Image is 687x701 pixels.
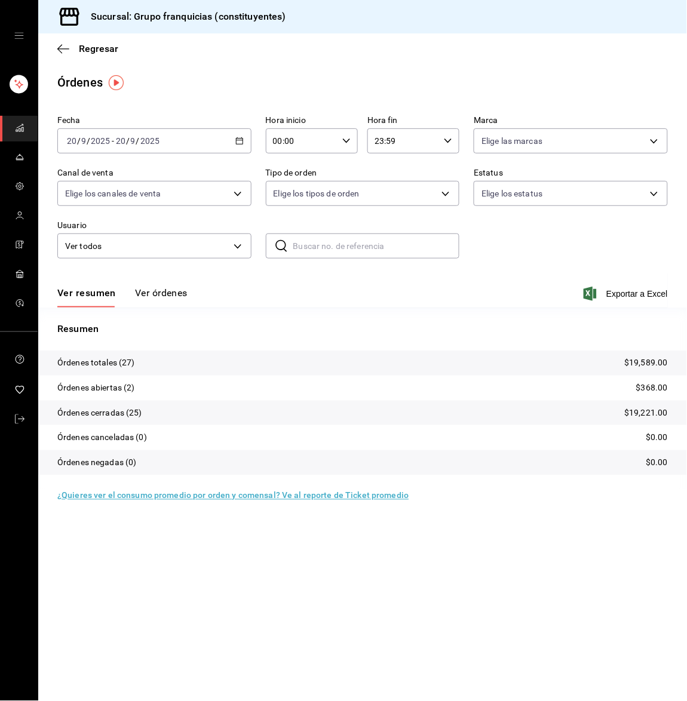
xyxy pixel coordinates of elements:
[57,287,116,308] button: Ver resumen
[136,136,140,146] span: /
[474,116,668,125] label: Marca
[115,136,126,146] input: --
[109,75,124,90] img: Tooltip marker
[57,73,103,91] div: Órdenes
[57,457,137,469] p: Órdenes negadas (0)
[57,222,252,230] label: Usuario
[57,287,188,308] div: navigation tabs
[81,10,286,24] h3: Sucursal: Grupo franquicias (constituyentes)
[274,187,360,199] span: Elige los tipos de orden
[481,135,542,147] span: Elige las marcas
[636,382,668,394] p: $368.00
[112,136,114,146] span: -
[57,407,142,419] p: Órdenes cerradas (25)
[57,432,147,444] p: Órdenes canceladas (0)
[87,136,90,146] span: /
[140,136,160,146] input: ----
[474,169,668,177] label: Estatus
[65,240,229,253] span: Ver todos
[130,136,136,146] input: --
[77,136,81,146] span: /
[625,356,668,369] p: $19,589.00
[57,322,668,336] p: Resumen
[57,491,409,500] a: ¿Quieres ver el consumo promedio por orden y comensal? Ve al reporte de Ticket promedio
[126,136,130,146] span: /
[90,136,111,146] input: ----
[266,116,358,125] label: Hora inicio
[65,187,161,199] span: Elige los canales de venta
[66,136,77,146] input: --
[57,116,252,125] label: Fecha
[586,287,668,301] button: Exportar a Excel
[367,116,459,125] label: Hora fin
[625,407,668,419] p: $19,221.00
[57,169,252,177] label: Canal de venta
[57,356,135,369] p: Órdenes totales (27)
[81,136,87,146] input: --
[266,169,460,177] label: Tipo de orden
[57,382,135,394] p: Órdenes abiertas (2)
[14,31,24,41] button: open drawer
[293,234,460,258] input: Buscar no. de referencia
[135,287,188,308] button: Ver órdenes
[57,43,118,54] button: Regresar
[481,187,542,199] span: Elige los estatus
[79,43,118,54] span: Regresar
[646,457,668,469] p: $0.00
[646,432,668,444] p: $0.00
